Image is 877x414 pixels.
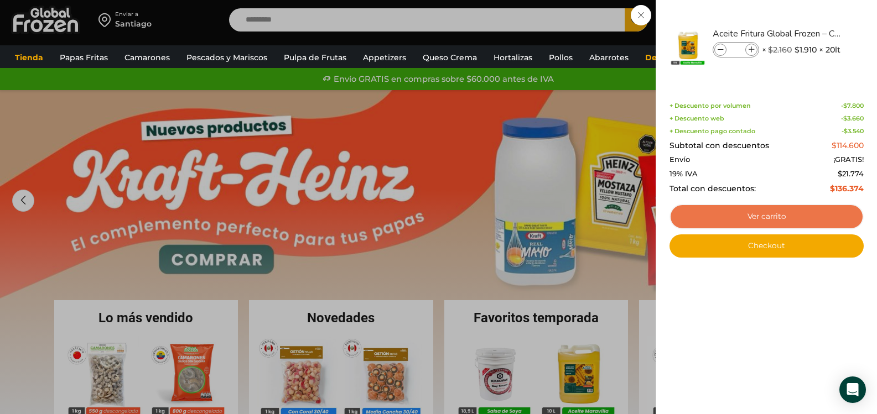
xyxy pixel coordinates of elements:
[488,47,538,68] a: Hortalizas
[640,47,699,68] a: Descuentos
[795,44,817,55] bdi: 1.910
[54,47,113,68] a: Papas Fritas
[357,47,412,68] a: Appetizers
[843,114,847,122] span: $
[832,140,837,150] span: $
[181,47,273,68] a: Pescados y Mariscos
[670,204,864,229] a: Ver carrito
[670,141,769,150] span: Subtotal con descuentos
[119,47,175,68] a: Camarones
[9,47,49,68] a: Tienda
[543,47,578,68] a: Pollos
[843,102,847,109] span: $
[843,102,864,109] bdi: 7.800
[795,44,800,55] span: $
[670,234,864,258] a: Checkout
[713,28,844,40] a: Aceite Fritura Global Frozen – Caja 20 litros
[832,140,864,150] bdi: 114.600
[843,114,864,122] bdi: 3.660
[278,47,352,68] a: Pulpa de Frutas
[842,128,864,135] span: -
[670,155,690,164] span: Envío
[768,45,773,55] span: $
[841,102,864,109] span: -
[670,184,756,193] span: Total con descuentos:
[584,47,634,68] a: Abarrotes
[830,184,864,193] bdi: 136.374
[833,155,864,164] span: ¡GRATIS!
[838,169,842,178] span: $
[670,115,724,122] span: + Descuento web
[762,42,840,57] span: × × 20lt
[838,169,864,178] span: 21.774
[417,47,482,68] a: Queso Crema
[728,44,744,56] input: Product quantity
[844,127,864,135] bdi: 3.540
[839,376,866,403] div: Open Intercom Messenger
[844,127,848,135] span: $
[841,115,864,122] span: -
[768,45,792,55] bdi: 2.160
[830,184,835,193] span: $
[670,128,755,135] span: + Descuento pago contado
[670,170,698,179] span: 19% IVA
[670,102,751,109] span: + Descuento por volumen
